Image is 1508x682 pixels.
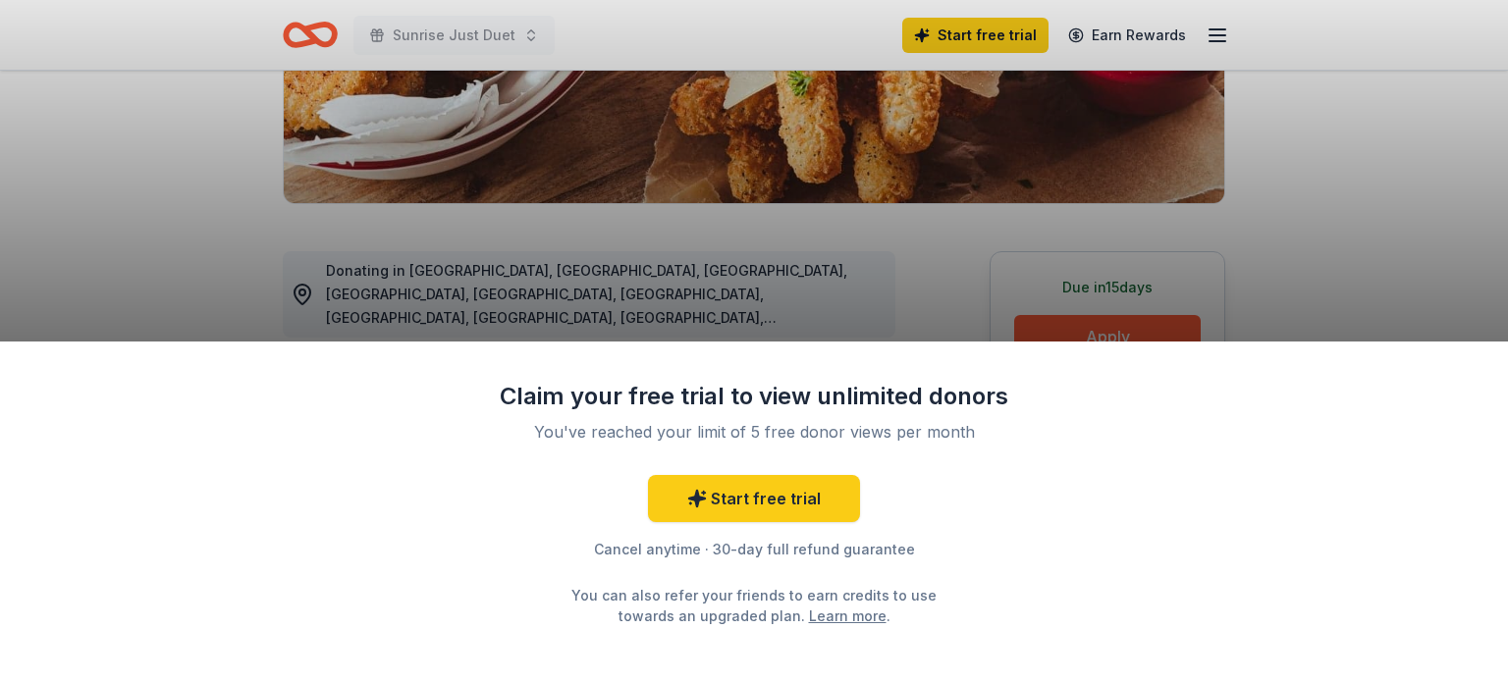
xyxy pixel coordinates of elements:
[809,605,887,626] a: Learn more
[648,475,860,522] a: Start free trial
[499,381,1009,412] div: Claim your free trial to view unlimited donors
[554,585,954,626] div: You can also refer your friends to earn credits to use towards an upgraded plan. .
[522,420,986,444] div: You've reached your limit of 5 free donor views per month
[499,538,1009,561] div: Cancel anytime · 30-day full refund guarantee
